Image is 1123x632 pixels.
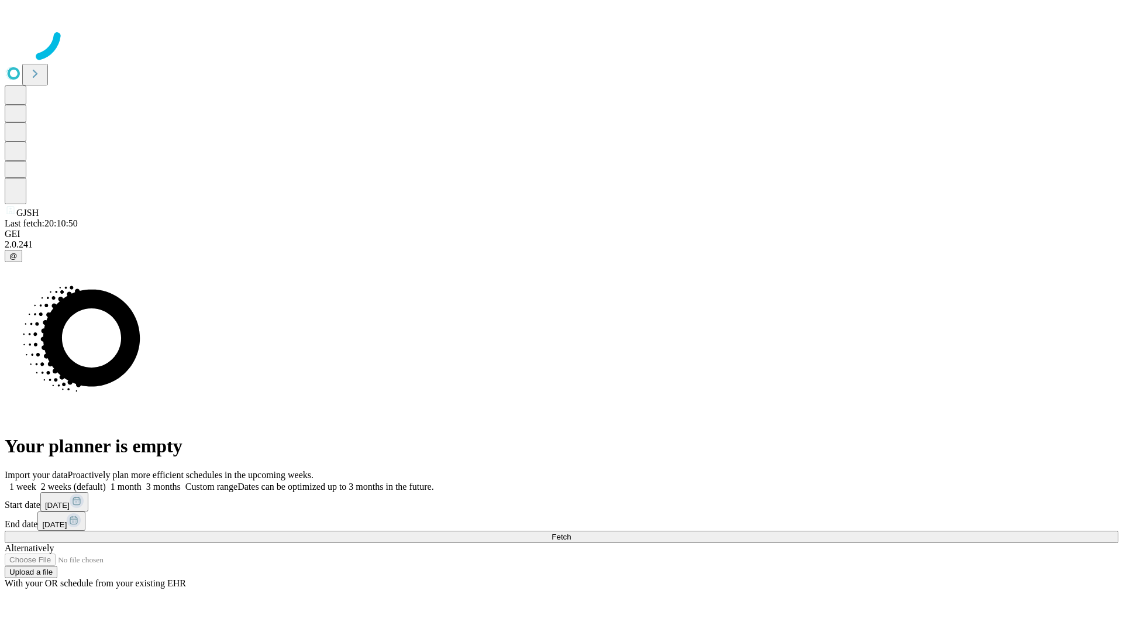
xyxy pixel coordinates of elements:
[5,250,22,262] button: @
[185,482,237,492] span: Custom range
[9,482,36,492] span: 1 week
[5,543,54,553] span: Alternatively
[5,239,1118,250] div: 2.0.241
[68,470,314,480] span: Proactively plan more efficient schedules in the upcoming weeks.
[5,492,1118,511] div: Start date
[9,252,18,260] span: @
[42,520,67,529] span: [DATE]
[5,435,1118,457] h1: Your planner is empty
[5,218,78,228] span: Last fetch: 20:10:50
[16,208,39,218] span: GJSH
[5,511,1118,531] div: End date
[146,482,181,492] span: 3 months
[111,482,142,492] span: 1 month
[45,501,70,510] span: [DATE]
[552,533,571,541] span: Fetch
[5,229,1118,239] div: GEI
[237,482,433,492] span: Dates can be optimized up to 3 months in the future.
[5,531,1118,543] button: Fetch
[41,482,106,492] span: 2 weeks (default)
[40,492,88,511] button: [DATE]
[5,566,57,578] button: Upload a file
[5,578,186,588] span: With your OR schedule from your existing EHR
[5,470,68,480] span: Import your data
[37,511,85,531] button: [DATE]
